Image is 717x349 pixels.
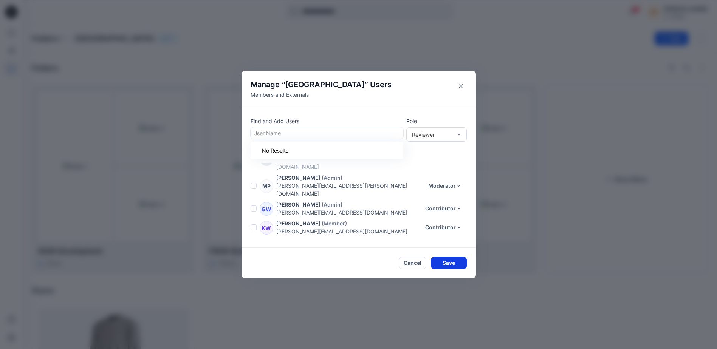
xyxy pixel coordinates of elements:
button: Close [455,80,467,92]
h4: Manage “ ” Users [251,80,392,89]
div: MP [260,179,273,193]
p: (Admin) [322,174,342,182]
button: Moderator [423,180,467,192]
div: Reviewer [412,131,452,139]
p: (Admin) [322,201,342,208]
p: [PERSON_NAME][EMAIL_ADDRESS][PERSON_NAME][DOMAIN_NAME] [276,155,439,171]
p: [PERSON_NAME][EMAIL_ADDRESS][DOMAIN_NAME] [276,227,420,235]
p: [PERSON_NAME][EMAIL_ADDRESS][PERSON_NAME][DOMAIN_NAME] [276,182,423,198]
p: [PERSON_NAME][EMAIL_ADDRESS][DOMAIN_NAME] [276,208,420,216]
div: KW [260,221,273,235]
p: Find and Add Users [251,117,403,125]
button: Contributor [420,221,467,233]
button: Contributor [420,202,467,215]
div: No Results [251,144,293,158]
button: Save [431,257,467,269]
p: [PERSON_NAME] [276,201,320,208]
div: GW [260,202,273,216]
p: Members and Externals [251,91,392,99]
p: [PERSON_NAME] [276,219,320,227]
p: Role [406,117,467,125]
span: [GEOGRAPHIC_DATA] [285,80,364,89]
p: [PERSON_NAME] [276,174,320,182]
button: Cancel [399,257,426,269]
p: (Member) [322,219,347,227]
